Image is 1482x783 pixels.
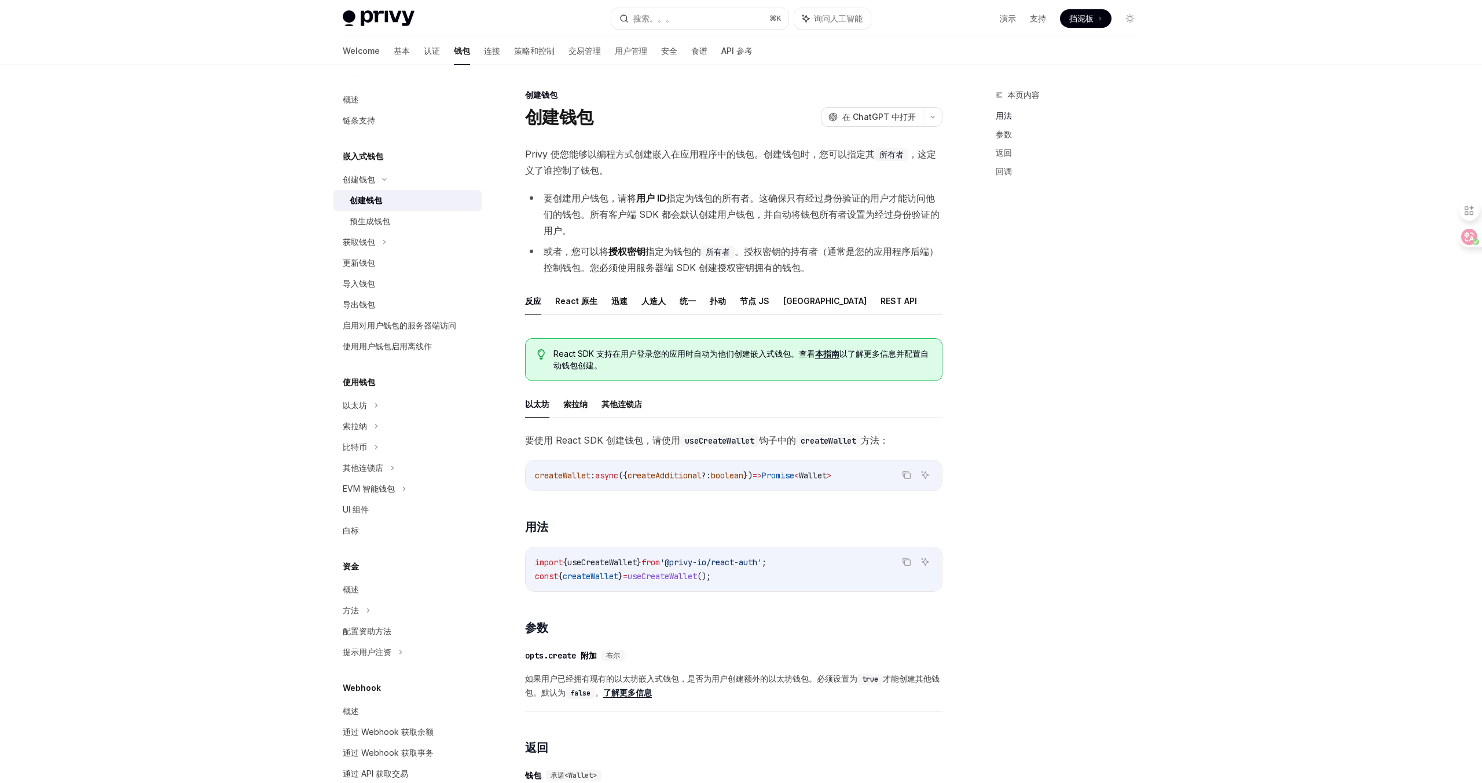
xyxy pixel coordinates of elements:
strong: 授权密钥 [608,246,645,257]
a: 参数 [996,125,1149,144]
font: 返回 [996,148,1012,158]
font: 用户管理 [615,46,647,56]
font: 白标 [343,525,359,535]
a: 用法 [996,107,1149,125]
font: 统一 [680,296,696,306]
a: Welcome [343,37,380,65]
font: 通过 Webhook 获取余额 [343,727,434,737]
font: 反应 [525,296,541,306]
font: 其他连锁店 [343,463,383,473]
font: 迅速 [611,296,628,306]
span: > [827,470,831,481]
font: 回调 [996,166,1012,176]
a: 连接 [484,37,500,65]
font: 获取钱包 [343,237,375,247]
a: 挡泥板 [1060,9,1111,28]
button: Copy the contents from the code block [899,554,914,569]
a: 支持 [1030,13,1046,24]
font: 概述 [343,706,359,716]
span: < [794,470,799,481]
code: false [566,687,595,699]
font: 链条支持 [343,115,375,125]
span: createWallet [535,470,590,481]
a: 通过 Webhook 获取事务 [333,742,482,763]
font: 参数 [525,621,548,635]
font: 比特币 [343,442,367,452]
a: 创建钱包 [333,190,482,211]
font: 用法 [996,111,1012,120]
font: 通过 API 获取交易 [343,769,408,778]
font: 导出钱包 [343,299,375,309]
span: ⌘ K [769,14,782,23]
button: 迅速 [611,287,628,314]
a: 食谱 [691,37,707,65]
button: Ask AI [918,554,933,569]
font: 用法 [525,520,548,534]
font: Webhook [343,683,381,693]
a: 返回 [996,144,1149,162]
font: 嵌入式钱包 [343,151,383,161]
button: 节点 JS [740,287,769,314]
font: 演示 [1000,13,1016,23]
font: 交易管理 [568,46,601,56]
font: 提示用户注资 [343,647,391,657]
a: 安全 [661,37,677,65]
img: light logo [343,10,414,27]
font: React 原生 [555,296,597,306]
button: [GEOGRAPHIC_DATA] [783,287,867,314]
font: 使用钱包 [343,377,375,387]
font: 参数 [996,129,1012,139]
button: 在 ChatGPT 中打开 [821,107,923,127]
a: 本指南 [815,349,839,359]
font: 以太坊 [525,399,549,409]
font: 钱包 [454,46,470,56]
font: 如果用户已经拥有现有的以太坊嵌入式钱包，是否为用户创建额外的以太坊钱包。必须设置为 才能创建其他钱包。默认为 。 [525,674,940,697]
span: ({ [618,470,628,481]
span: (); [697,571,711,581]
a: 白标 [333,520,482,541]
font: 在 ChatGPT 中打开 [842,112,916,122]
font: 创建钱包 [350,195,382,205]
font: 创建钱包 [343,174,375,184]
font: 要使用 React SDK 创建钱包，请使用 钩子中的 方法： [525,434,889,446]
font: 概述 [343,584,359,594]
a: 更新钱包 [333,253,482,273]
span: const [535,571,558,581]
button: 人造人 [641,287,666,314]
font: 基本 [394,46,410,56]
font: 询问人工智能 [814,13,863,23]
font: 承诺<Wallet> [551,771,597,780]
font: 其他连锁店 [601,399,642,409]
span: }) [743,470,753,481]
font: 挡泥板 [1069,13,1094,23]
font: 节点 JS [740,296,769,306]
a: 用户管理 [615,37,647,65]
span: : [590,470,595,481]
span: { [558,571,563,581]
font: 使用用户钱包启用离线作 [343,341,432,351]
a: 概述 [333,579,482,600]
a: 了解更多信息 [603,687,652,698]
span: => [753,470,762,481]
span: } [618,571,623,581]
a: 使用用户钱包启用离线作 [333,336,482,357]
a: 演示 [1000,13,1016,24]
button: 以太坊 [525,390,549,418]
span: useCreateWallet [628,571,697,581]
a: 钱包 [454,37,470,65]
font: 预生成钱包 [350,216,390,226]
font: 方法 [343,605,359,615]
font: 索拉纳 [343,421,367,431]
font: 钱包 [525,770,541,781]
span: from [641,557,660,568]
button: REST API [881,287,917,314]
a: 概述 [333,89,482,110]
span: useCreateWallet [567,557,637,568]
font: 支持 [1030,13,1046,23]
span: } [637,557,641,568]
font: [GEOGRAPHIC_DATA] [783,296,867,306]
span: { [563,557,567,568]
font: 创建钱包 [525,90,557,100]
font: 本页内容 [1007,90,1040,100]
font: Privy 使您能够以编程方式创建嵌入在应用程序中的钱包。创建钱包时，您可以指定其 ，这定义了谁控制了钱包。 [525,148,936,176]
